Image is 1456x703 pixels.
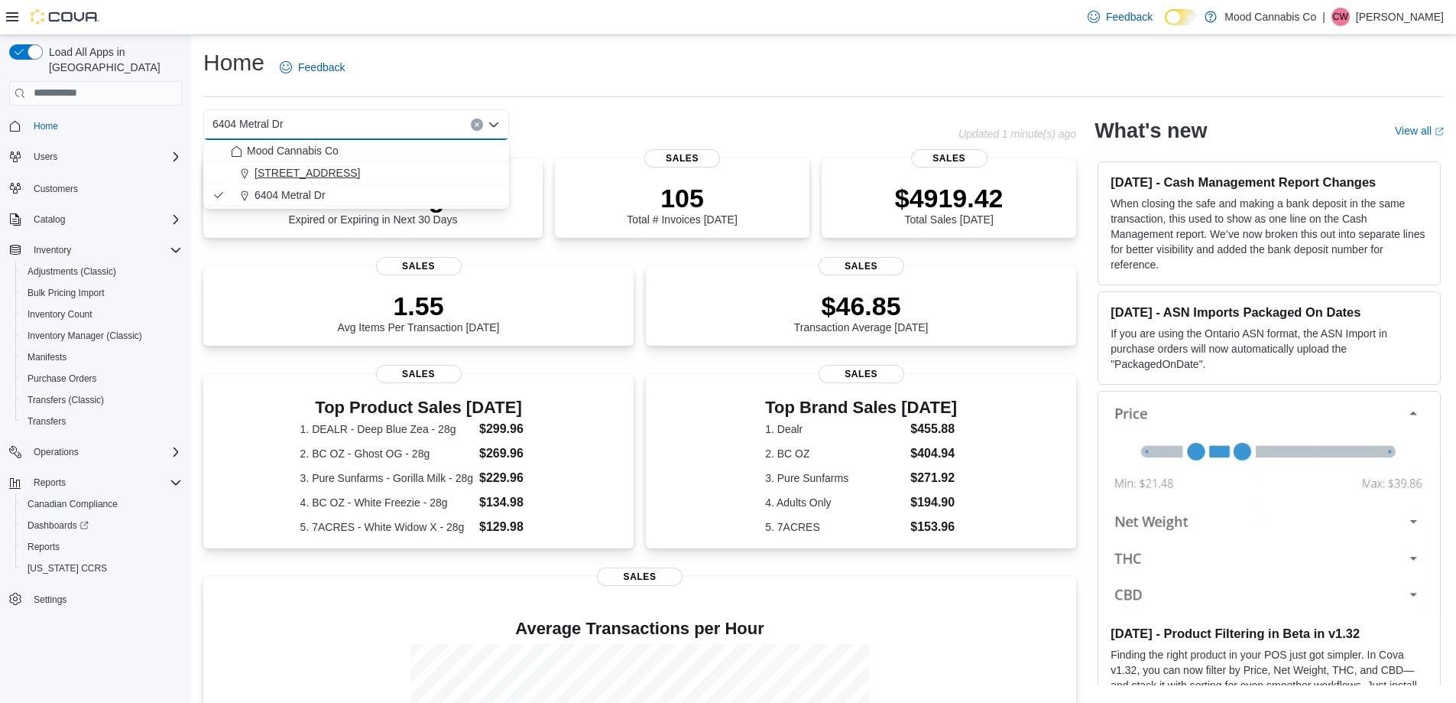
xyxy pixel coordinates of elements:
[43,44,182,75] span: Load All Apps in [GEOGRAPHIC_DATA]
[1322,8,1325,26] p: |
[28,590,182,609] span: Settings
[765,421,904,437] dt: 1. Dealr
[28,178,182,197] span: Customers
[910,518,957,536] dd: $153.96
[212,115,284,133] span: 6404 Metral Dr
[216,620,1064,638] h4: Average Transactions per Hour
[21,559,113,578] a: [US_STATE] CCRS
[34,244,71,256] span: Inventory
[3,472,188,493] button: Reports
[479,493,537,512] dd: $134.98
[910,444,957,463] dd: $404.94
[376,365,462,383] span: Sales
[28,148,182,166] span: Users
[376,257,462,275] span: Sales
[21,284,182,302] span: Bulk Pricing Import
[28,591,73,609] a: Settings
[28,330,142,342] span: Inventory Manager (Classic)
[300,470,473,486] dt: 3. Pure Sunfarms - Gorilla Milk - 28g
[28,241,77,259] button: Inventory
[34,183,78,195] span: Customers
[765,399,957,417] h3: Top Brand Sales [DATE]
[338,291,500,334] div: Avg Items Per Transaction [DATE]
[28,287,105,299] span: Bulk Pricing Import
[21,305,99,324] a: Inventory Count
[471,119,483,131] button: Clear input
[1224,8,1316,26] p: Mood Cannabis Co
[21,391,110,409] a: Transfers (Classic)
[895,183,1004,213] p: $4919.42
[255,165,360,181] span: [STREET_ADDRESS]
[28,116,182,135] span: Home
[28,443,182,461] span: Operations
[1094,119,1207,143] h2: What's new
[765,495,904,510] dt: 4. Adults Only
[1333,8,1348,26] span: CW
[300,495,473,510] dt: 4. BC OZ - White Freezie - 28g
[21,262,122,281] a: Adjustments (Classic)
[765,519,904,535] dt: 5. 7ACRES
[3,115,188,137] button: Home
[1111,626,1428,641] h3: [DATE] - Product Filtering in Beta in v1.32
[794,291,929,334] div: Transaction Average [DATE]
[28,562,107,574] span: [US_STATE] CCRS
[1435,127,1444,136] svg: External link
[21,516,95,535] a: Dashboards
[819,257,904,275] span: Sales
[910,420,957,438] dd: $455.88
[910,493,957,512] dd: $194.90
[21,412,72,431] a: Transfers
[300,519,473,535] dt: 5. 7ACRES - White Widow X - 28g
[1395,125,1444,137] a: View allExternal link
[627,183,737,213] p: 105
[21,538,182,556] span: Reports
[28,415,66,428] span: Transfers
[15,368,188,389] button: Purchase Orders
[21,559,182,578] span: Washington CCRS
[28,210,71,229] button: Catalog
[34,446,79,458] span: Operations
[247,143,339,158] span: Mood Cannabis Co
[274,52,351,83] a: Feedback
[21,369,103,388] a: Purchase Orders
[21,516,182,535] span: Dashboards
[15,389,188,411] button: Transfers (Classic)
[255,187,326,203] span: 6404 Metral Dr
[21,369,182,388] span: Purchase Orders
[15,325,188,347] button: Inventory Manager (Classic)
[21,348,182,366] span: Manifests
[21,348,73,366] a: Manifests
[15,282,188,304] button: Bulk Pricing Import
[300,421,473,437] dt: 1. DEALR - Deep Blue Zea - 28g
[28,180,84,198] a: Customers
[34,151,57,163] span: Users
[21,412,182,431] span: Transfers
[15,261,188,282] button: Adjustments (Classic)
[28,117,64,135] a: Home
[28,210,182,229] span: Catalog
[765,470,904,486] dt: 3. Pure Sunfarms
[338,291,500,321] p: 1.55
[627,183,737,226] div: Total # Invoices [DATE]
[21,495,124,513] a: Canadian Compliance
[479,518,537,536] dd: $129.98
[15,347,188,368] button: Manifests
[34,213,65,226] span: Catalog
[911,149,987,168] span: Sales
[203,47,264,78] h1: Home
[21,262,182,281] span: Adjustments (Classic)
[479,469,537,487] dd: $229.96
[15,536,188,558] button: Reports
[28,148,63,166] button: Users
[203,140,509,207] div: Choose from the following options
[1111,326,1428,372] p: If you are using the Ontario ASN format, the ASN Import in purchase orders will now automatically...
[1165,9,1197,25] input: Dark Mode
[28,474,182,492] span: Reports
[28,265,116,278] span: Adjustments (Classic)
[1165,25,1166,26] span: Dark Mode
[3,588,188,610] button: Settings
[203,184,509,207] button: 6404 Metral Dr
[1111,196,1428,272] p: When closing the safe and making a bank deposit in the same transaction, this used to show as one...
[3,209,188,230] button: Catalog
[28,541,60,553] span: Reports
